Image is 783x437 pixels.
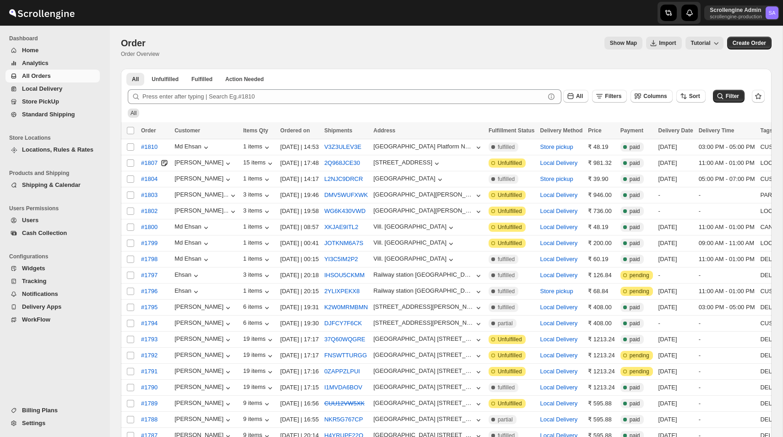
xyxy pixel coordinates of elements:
button: [PERSON_NAME] [174,351,233,361]
span: All [576,93,583,99]
button: I1MVDA6BOV [324,384,362,391]
button: Home [5,44,100,57]
button: 9 items [243,399,272,409]
span: Standard Shipping [22,111,75,118]
span: #1792 [141,351,158,360]
button: 37Q60WQGRE [324,336,365,343]
button: #1793 [136,332,163,347]
div: ₹ 48.19 [588,142,615,152]
button: DMV5WUFXWK [324,191,368,198]
button: [GEOGRAPHIC_DATA] [STREET_ADDRESS] [373,383,483,393]
span: Users [22,217,38,224]
button: Widgets [5,262,100,275]
button: 2Q968JCE30 [324,159,360,166]
button: Tracking [5,275,100,288]
button: [PERSON_NAME] [174,159,233,168]
span: Delivery Method [540,127,583,134]
span: #1804 [141,175,158,184]
span: Locations, Rules & Rates [22,146,93,153]
button: 9 items [243,415,272,425]
span: #1790 [141,383,158,392]
div: - [658,191,693,200]
button: #1807 [136,156,163,170]
button: V3Z3ULEV3E [324,143,361,150]
span: #1810 [141,142,158,152]
div: [GEOGRAPHIC_DATA] [STREET_ADDRESS] [373,399,473,406]
button: #1797 [136,268,163,283]
span: Shipments [324,127,352,134]
div: [DATE] [658,142,693,152]
button: Shipping & Calendar [5,179,100,191]
button: Notifications [5,288,100,300]
div: Md Ehsan [174,239,211,248]
span: Order [141,127,156,134]
button: Analytics [5,57,100,70]
button: [PERSON_NAME] [174,175,233,184]
div: [STREET_ADDRESS] [373,159,432,166]
div: Vill. [GEOGRAPHIC_DATA] [373,223,446,230]
span: paid [630,175,640,183]
div: [DATE] | 14:17 [280,175,319,184]
button: 19 items [243,351,275,361]
button: Settings [5,417,100,430]
span: paid [630,143,640,151]
button: #1798 [136,252,163,267]
span: #1789 [141,399,158,408]
div: [DATE] | 14:53 [280,142,319,152]
div: 19 items [243,383,275,393]
span: Unfulfilled [498,191,522,199]
span: Home [22,47,38,54]
span: Delivery Apps [22,303,61,310]
button: Md Ehsan [174,143,211,152]
span: Store Locations [9,134,103,142]
span: #1797 [141,271,158,280]
button: 1 items [243,287,272,296]
button: [PERSON_NAME] [174,319,233,328]
button: Local Delivery [540,224,578,230]
button: #1792 [136,348,163,363]
div: [GEOGRAPHIC_DATA] [STREET_ADDRESS] [373,415,473,422]
div: [DATE] [658,175,693,184]
button: 1 items [243,143,272,152]
button: Fulfilled [186,73,218,86]
span: #1798 [141,255,158,264]
button: All [563,90,588,103]
div: 1 items [243,175,272,184]
div: [DATE] | 19:58 [280,207,319,216]
button: JOTKNM6A7S [324,240,363,246]
span: fulfilled [498,175,515,183]
img: ScrollEngine [7,1,76,24]
button: 3 items [243,191,272,200]
button: Local Delivery [540,400,578,407]
div: 19 items [243,367,275,377]
div: 3 items [243,207,272,216]
button: Create custom order [727,37,772,49]
button: Ehsan [174,287,201,296]
span: Dashboard [9,35,103,42]
button: [STREET_ADDRESS] [373,159,441,168]
div: Vill. [GEOGRAPHIC_DATA] [373,255,446,262]
button: #1789 [136,396,163,411]
span: WorkFlow [22,316,50,323]
button: Columns [631,90,672,103]
div: ₹ 946.00 [588,191,615,200]
button: Filter [713,90,745,103]
button: [GEOGRAPHIC_DATA] [STREET_ADDRESS] [373,367,483,377]
button: [PERSON_NAME] [174,367,233,377]
button: Unfulfilled [146,73,184,86]
div: [PERSON_NAME] [174,415,233,425]
span: #1794 [141,319,158,328]
button: 1 items [243,223,272,232]
div: [GEOGRAPHIC_DATA] Platform Number - 2 Railpar [373,143,473,150]
span: Delivery Time [699,127,734,134]
span: paid [630,191,640,199]
span: #1796 [141,287,158,296]
div: 6 items [243,319,272,328]
span: Order [121,38,145,48]
div: Vill. [GEOGRAPHIC_DATA] [373,239,446,246]
span: Payment [620,127,643,134]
